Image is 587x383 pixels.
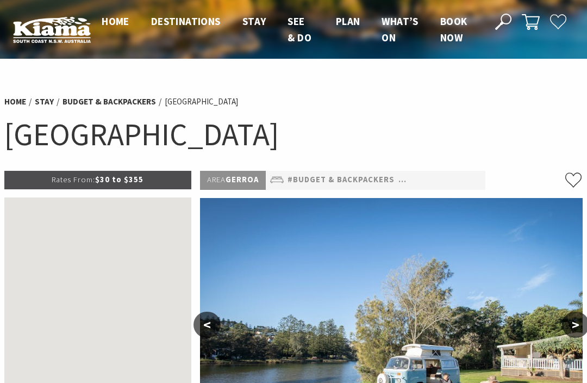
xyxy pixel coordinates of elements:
[440,15,467,44] span: Book now
[242,15,266,28] span: Stay
[398,174,515,187] a: #Camping & Holiday Parks
[4,96,26,107] a: Home
[63,96,156,107] a: Budget & backpackers
[288,15,311,44] span: See & Do
[91,13,483,46] nav: Main Menu
[13,16,91,43] img: Kiama Logo
[4,114,583,155] h1: [GEOGRAPHIC_DATA]
[207,175,226,184] span: Area
[4,171,191,189] p: $30 to $355
[336,15,360,28] span: Plan
[193,312,221,338] button: <
[151,15,221,28] span: Destinations
[288,174,395,187] a: #Budget & backpackers
[35,96,54,107] a: Stay
[382,15,418,44] span: What’s On
[165,95,238,108] li: [GEOGRAPHIC_DATA]
[200,171,266,189] p: Gerroa
[102,15,129,28] span: Home
[52,175,95,184] span: Rates From:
